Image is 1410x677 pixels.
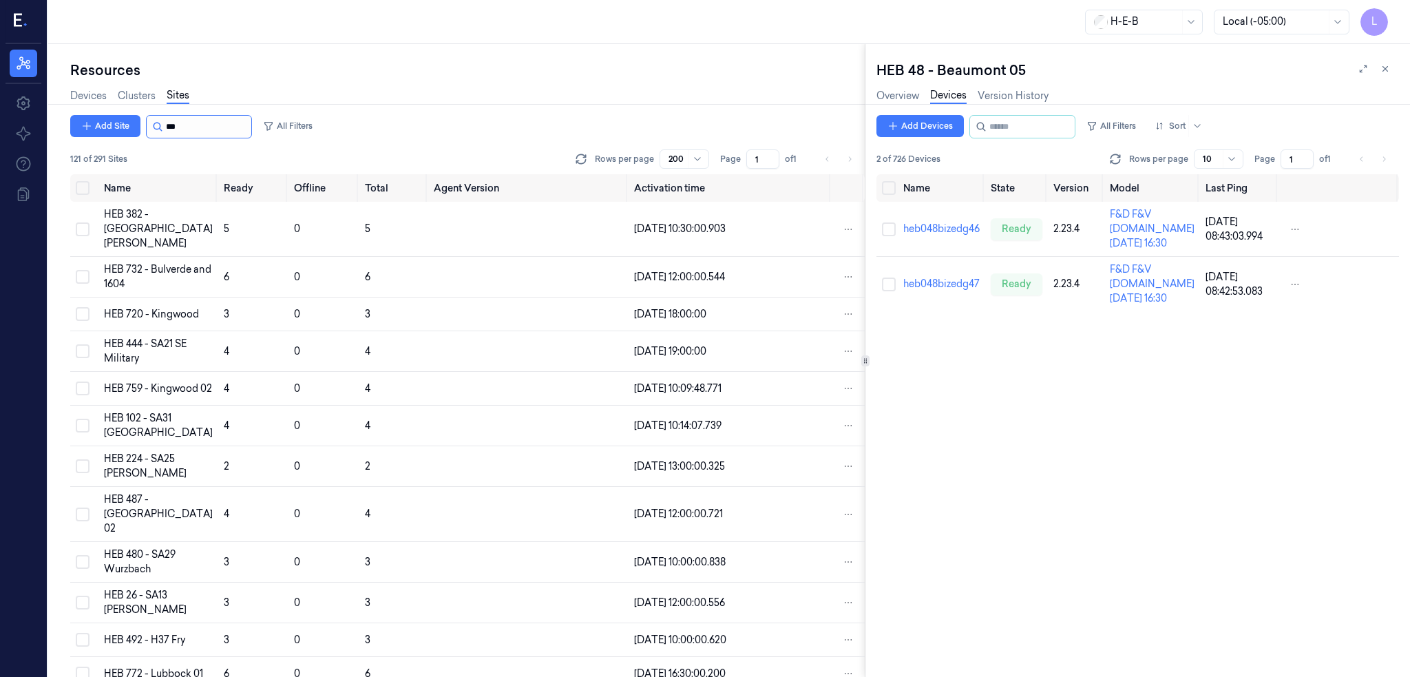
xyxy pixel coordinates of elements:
[104,337,213,366] div: HEB 444 - SA21 SE Military
[1129,153,1188,165] p: Rows per page
[634,634,726,646] span: [DATE] 10:00:00.620
[70,153,127,165] span: 121 of 291 Sites
[930,88,967,104] a: Devices
[294,271,300,283] span: 0
[76,181,90,195] button: Select all
[224,222,229,235] span: 5
[876,89,919,103] a: Overview
[76,508,90,521] button: Select row
[882,181,896,195] button: Select all
[118,89,156,103] a: Clusters
[294,308,300,320] span: 0
[1254,153,1275,165] span: Page
[104,262,213,291] div: HEB 732 - Bulverde and 1604
[70,115,140,137] button: Add Site
[224,419,229,432] span: 4
[1360,8,1388,36] button: L
[634,556,726,568] span: [DATE] 10:00:00.838
[76,307,90,321] button: Select row
[991,273,1042,295] div: ready
[257,115,318,137] button: All Filters
[1081,115,1141,137] button: All Filters
[365,460,370,472] span: 2
[428,174,628,202] th: Agent Version
[785,153,807,165] span: of 1
[294,596,300,609] span: 0
[1319,153,1341,165] span: of 1
[1352,149,1393,169] nav: pagination
[76,344,90,358] button: Select row
[98,174,218,202] th: Name
[76,555,90,569] button: Select row
[224,634,229,646] span: 3
[365,596,370,609] span: 3
[1206,270,1273,299] div: [DATE] 08:42:53.083
[365,345,370,357] span: 4
[224,271,229,283] span: 6
[224,508,229,520] span: 4
[985,174,1048,202] th: State
[104,207,213,251] div: HEB 382 - [GEOGRAPHIC_DATA][PERSON_NAME]
[1048,174,1104,202] th: Version
[104,548,213,576] div: HEB 480 - SA29 Wurzbach
[294,419,300,432] span: 0
[634,419,722,432] span: [DATE] 10:14:07.739
[224,382,229,395] span: 4
[224,345,229,357] span: 4
[70,61,865,80] div: Resources
[1200,174,1279,202] th: Last Ping
[224,556,229,568] span: 3
[1110,207,1195,251] div: F&D F&V [DOMAIN_NAME] [DATE] 16:30
[359,174,429,202] th: Total
[1053,222,1099,236] div: 2.23.4
[595,153,654,165] p: Rows per page
[876,153,940,165] span: 2 of 726 Devices
[288,174,359,202] th: Offline
[294,222,300,235] span: 0
[167,88,189,104] a: Sites
[365,419,370,432] span: 4
[365,634,370,646] span: 3
[991,218,1042,240] div: ready
[294,508,300,520] span: 0
[224,460,229,472] span: 2
[76,459,90,473] button: Select row
[1104,174,1200,202] th: Model
[365,382,370,395] span: 4
[104,452,213,481] div: HEB 224 - SA25 [PERSON_NAME]
[634,460,725,472] span: [DATE] 13:00:00.325
[76,633,90,647] button: Select row
[634,596,725,609] span: [DATE] 12:00:00.556
[365,556,370,568] span: 3
[634,222,726,235] span: [DATE] 10:30:00.903
[294,345,300,357] span: 0
[70,89,107,103] a: Devices
[1206,215,1273,244] div: [DATE] 08:43:03.994
[365,508,370,520] span: 4
[365,271,370,283] span: 6
[818,149,859,169] nav: pagination
[634,382,722,395] span: [DATE] 10:09:48.771
[876,115,964,137] button: Add Devices
[76,270,90,284] button: Select row
[104,382,213,396] div: HEB 759 - Kingwood 02
[218,174,288,202] th: Ready
[104,492,213,536] div: HEB 487 - [GEOGRAPHIC_DATA] 02
[903,222,980,235] a: heb048bizedg46
[104,633,213,647] div: HEB 492 - H37 Fry
[882,278,896,291] button: Select row
[634,345,706,357] span: [DATE] 19:00:00
[76,222,90,236] button: Select row
[76,419,90,433] button: Select row
[365,222,370,235] span: 5
[634,271,725,283] span: [DATE] 12:00:00.544
[294,382,300,395] span: 0
[294,634,300,646] span: 0
[903,278,980,290] a: heb048bizedg47
[720,153,741,165] span: Page
[224,308,229,320] span: 3
[882,222,896,236] button: Select row
[76,382,90,395] button: Select row
[294,460,300,472] span: 0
